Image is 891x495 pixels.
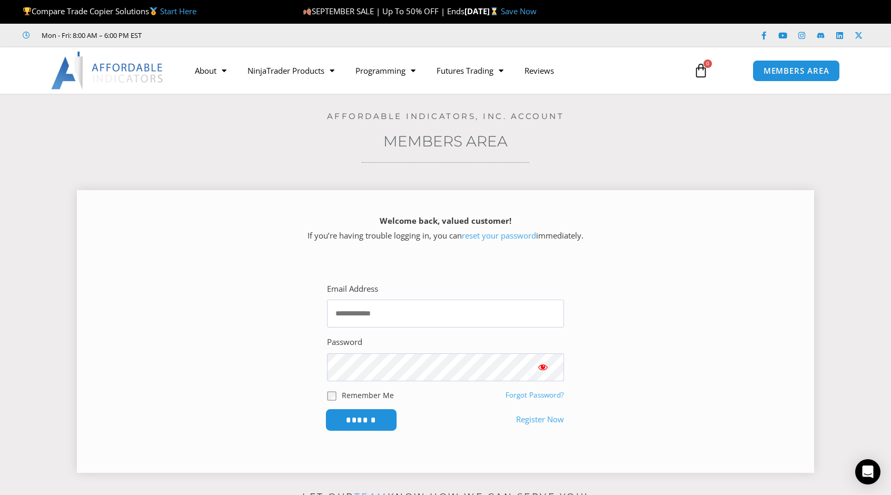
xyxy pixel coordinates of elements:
[39,29,142,42] span: Mon - Fri: 8:00 AM – 6:00 PM EST
[303,7,311,15] img: 🍂
[95,214,796,243] p: If you’re having trouble logging in, you can immediately.
[462,230,536,241] a: reset your password
[156,30,314,41] iframe: Customer reviews powered by Trustpilot
[522,353,564,381] button: Show password
[327,111,565,121] a: Affordable Indicators, Inc. Account
[704,60,712,68] span: 0
[678,55,724,86] a: 0
[23,7,31,15] img: 🏆
[51,52,164,90] img: LogoAI | Affordable Indicators – NinjaTrader
[501,6,537,16] a: Save Now
[327,282,378,296] label: Email Address
[380,215,511,226] strong: Welcome back, valued customer!
[855,459,880,484] div: Open Intercom Messenger
[464,6,501,16] strong: [DATE]
[184,58,237,83] a: About
[516,412,564,427] a: Register Now
[237,58,345,83] a: NinjaTrader Products
[383,132,508,150] a: Members Area
[303,6,464,16] span: SEPTEMBER SALE | Up To 50% OFF | Ends
[23,6,196,16] span: Compare Trade Copier Solutions
[753,60,840,82] a: MEMBERS AREA
[184,58,681,83] nav: Menu
[327,335,362,350] label: Password
[342,390,394,401] label: Remember Me
[490,7,498,15] img: ⌛
[426,58,514,83] a: Futures Trading
[160,6,196,16] a: Start Here
[345,58,426,83] a: Programming
[514,58,565,83] a: Reviews
[764,67,829,75] span: MEMBERS AREA
[506,390,564,400] a: Forgot Password?
[150,7,157,15] img: 🥇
